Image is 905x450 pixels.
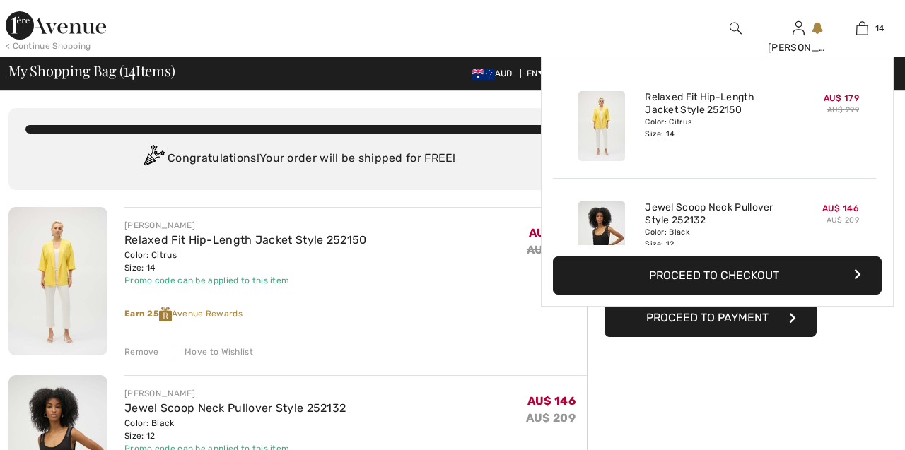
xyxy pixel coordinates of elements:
strong: Earn 25 [124,309,172,319]
span: 14 [124,60,136,78]
div: Avenue Rewards [124,307,587,321]
a: Sign In [793,21,805,35]
span: AU$ 146 [822,203,859,213]
s: AU$ 299 [827,105,859,114]
div: Remove [124,345,159,358]
a: Relaxed Fit Hip-Length Jacket Style 252150 [645,91,784,117]
img: Relaxed Fit Hip-Length Jacket Style 252150 [8,207,107,355]
span: My Shopping Bag ( Items) [8,64,175,78]
a: Relaxed Fit Hip-Length Jacket Style 252150 [124,233,367,247]
span: AU$ 179 [824,93,859,103]
div: Promo code can be applied to this item [124,274,367,287]
div: Color: Black Size: 12 [124,417,346,442]
s: AU$ 209 [526,411,576,425]
div: [PERSON_NAME] [124,387,346,400]
div: Color: Citrus Size: 14 [124,249,367,274]
span: 14 [875,22,884,35]
img: Reward-Logo.svg [159,307,172,321]
img: Relaxed Fit Hip-Length Jacket Style 252150 [578,91,625,161]
img: search the website [730,20,742,37]
button: Proceed to Checkout [553,256,882,295]
span: AU$ 146 [527,394,576,408]
a: Jewel Scoop Neck Pullover Style 252132 [124,401,346,415]
img: My Bag [856,20,868,37]
span: AU$ 179 [529,226,576,239]
div: Color: Black Size: 12 [645,227,784,249]
div: Color: Citrus Size: 14 [645,117,784,139]
button: Proceed to Payment [605,299,817,337]
span: Proceed to Payment [646,311,769,324]
a: 14 [831,20,893,37]
a: Jewel Scoop Neck Pullover Style 252132 [645,201,784,227]
div: < Continue Shopping [6,40,91,52]
img: My Info [793,20,805,37]
img: Congratulation2.svg [139,145,168,173]
img: 1ère Avenue [6,11,106,40]
div: Congratulations! Your order will be shipped for FREE! [25,145,570,173]
div: [PERSON_NAME] [124,219,367,232]
s: AU$ 209 [827,215,859,225]
div: Move to Wishlist [173,345,253,358]
span: EN [527,69,544,78]
span: AUD [472,69,518,78]
div: [PERSON_NAME] [768,40,830,55]
img: Jewel Scoop Neck Pullover Style 252132 [578,201,625,271]
img: Australian Dollar [472,69,495,80]
s: AU$ 299 [527,243,576,256]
